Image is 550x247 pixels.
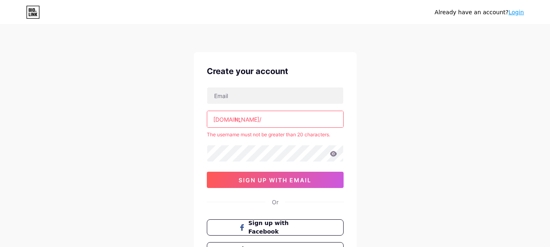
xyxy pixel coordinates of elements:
[213,115,261,124] div: [DOMAIN_NAME]/
[435,8,524,17] div: Already have an account?
[239,177,311,184] span: sign up with email
[272,198,278,206] div: Or
[207,219,344,236] button: Sign up with Facebook
[207,65,344,77] div: Create your account
[207,172,344,188] button: sign up with email
[248,219,311,236] span: Sign up with Facebook
[207,111,343,127] input: username
[207,131,344,138] div: The username must not be greater than 20 characters.
[508,9,524,15] a: Login
[207,87,343,104] input: Email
